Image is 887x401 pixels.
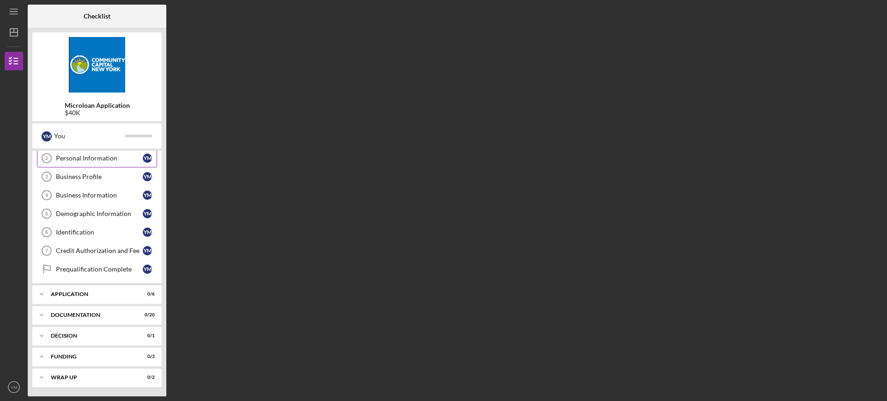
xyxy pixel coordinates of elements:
tspan: 7 [45,248,48,253]
div: Business Profile [56,173,143,180]
div: 0 / 2 [138,375,155,380]
div: Y M [143,228,152,237]
b: Microloan Application [65,102,130,109]
div: Y M [143,246,152,255]
div: Y M [42,131,52,142]
a: 3Business ProfileYM [37,167,157,186]
div: 0 / 6 [138,291,155,297]
a: 7Credit Authorization and FeeYM [37,241,157,260]
a: 5Demographic InformationYM [37,204,157,223]
div: $40K [65,109,130,117]
a: 2Personal InformationYM [37,149,157,167]
button: YM [5,378,23,396]
div: Funding [51,354,132,359]
div: Personal Information [56,154,143,162]
text: YM [11,385,17,390]
div: Identification [56,228,143,236]
div: 0 / 3 [138,354,155,359]
div: Prequalification Complete [56,265,143,273]
a: 4Business InformationYM [37,186,157,204]
div: Y M [143,172,152,181]
div: You [54,128,125,144]
div: Demographic Information [56,210,143,217]
div: 0 / 1 [138,333,155,339]
div: Application [51,291,132,297]
div: 0 / 20 [138,312,155,318]
tspan: 2 [45,155,48,161]
div: Y M [143,191,152,200]
tspan: 6 [45,229,48,235]
tspan: 3 [45,174,48,179]
a: 6IdentificationYM [37,223,157,241]
tspan: 5 [45,211,48,216]
div: Documentation [51,312,132,318]
div: Credit Authorization and Fee [56,247,143,254]
div: Wrap up [51,375,132,380]
tspan: 4 [45,192,49,198]
img: Product logo [32,37,162,93]
div: Y M [143,209,152,218]
div: Y M [143,154,152,163]
div: Decision [51,333,132,339]
b: Checklist [84,12,110,20]
div: Y M [143,265,152,274]
a: Prequalification CompleteYM [37,260,157,278]
div: Business Information [56,191,143,199]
